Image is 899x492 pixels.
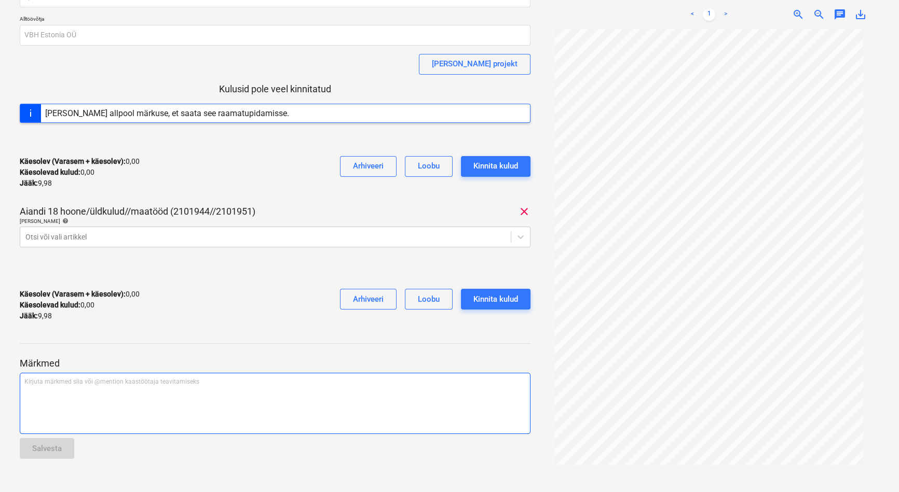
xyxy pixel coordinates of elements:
button: Arhiveeri [340,156,397,177]
button: Kinnita kulud [461,289,530,310]
strong: Käesolev (Varasem + käesolev) : [20,290,126,298]
div: Loobu [418,159,440,173]
input: Alltöövõtja [20,25,530,46]
div: [PERSON_NAME] [20,218,530,224]
strong: Käesolev (Varasem + käesolev) : [20,157,126,165]
p: 9,98 [20,178,52,189]
a: Previous page [686,8,699,21]
span: zoom_out [813,8,825,21]
p: Alltöövõtja [20,16,530,24]
span: zoom_in [792,8,805,21]
span: chat [834,8,846,21]
strong: Käesolevad kulud : [20,168,80,176]
div: Loobu [418,292,440,306]
a: Page 1 is your current page [703,8,715,21]
button: [PERSON_NAME] projekt [419,54,530,75]
p: Märkmed [20,357,530,370]
button: Loobu [405,156,453,177]
iframe: Chat Widget [847,442,899,492]
div: [PERSON_NAME] allpool märkuse, et saata see raamatupidamisse. [45,108,289,118]
a: Next page [719,8,732,21]
div: Arhiveeri [353,159,384,173]
p: 0,00 [20,167,94,178]
button: Kinnita kulud [461,156,530,177]
strong: Käesolevad kulud : [20,301,80,309]
p: 0,00 [20,289,140,300]
div: Kinnita kulud [473,159,518,173]
button: Loobu [405,289,453,310]
span: save_alt [854,8,867,21]
div: Arhiveeri [353,292,384,306]
p: 0,00 [20,156,140,167]
p: 9,98 [20,311,52,321]
strong: Jääk : [20,312,38,320]
strong: Jääk : [20,179,38,187]
button: Arhiveeri [340,289,397,310]
p: Kulusid pole veel kinnitatud [20,83,530,95]
p: Aiandi 18 hoone/üldkulud//maatööd (2101944//2101951) [20,205,255,218]
p: 0,00 [20,300,94,311]
span: help [60,218,69,224]
span: clear [518,205,530,218]
div: [PERSON_NAME] projekt [432,57,517,71]
div: Kinnita kulud [473,292,518,306]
